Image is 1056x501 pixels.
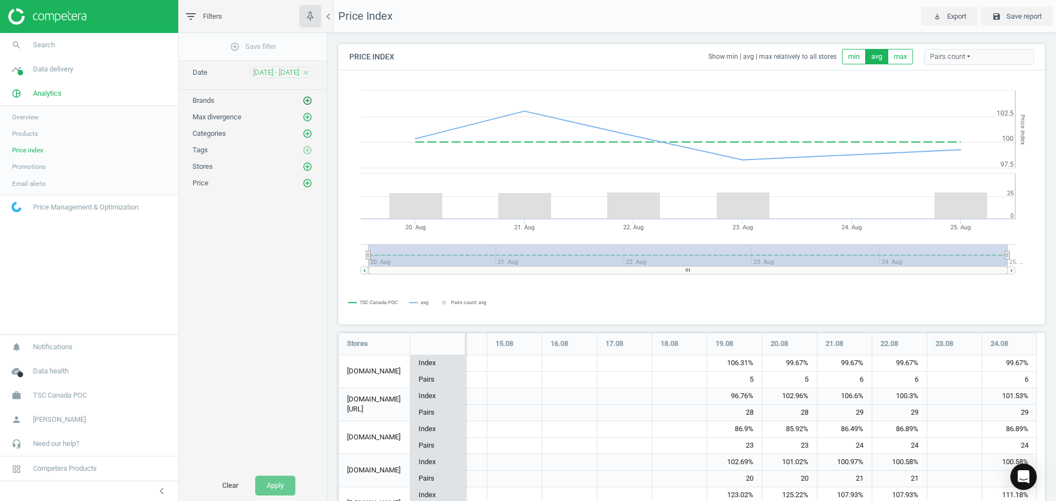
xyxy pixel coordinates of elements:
div: 24 [982,438,1037,454]
tspan: Pairs count: avg [451,300,486,305]
div: [DOMAIN_NAME][URL] [339,388,410,421]
span: 22.08 [881,339,898,349]
i: chevron_left [322,10,335,23]
span: Data delivery [33,64,73,74]
div: 101.02% [762,454,817,471]
div: Index [410,421,465,438]
span: Categories [193,129,226,137]
span: 23.08 [936,339,953,349]
span: Price index [12,146,43,155]
text: 0 [1010,212,1014,219]
text: 100 [1002,135,1014,142]
span: 18.08 [661,339,678,349]
tspan: 22. Aug [623,224,643,231]
div: Pairs [410,470,465,487]
span: Stores [347,339,368,349]
div: 21 [982,471,1037,487]
button: max [888,49,913,64]
span: Max divergence [193,113,241,121]
tspan: 20. Aug [405,224,426,231]
text: 102.5 [997,109,1014,117]
button: chevron_left [148,484,175,498]
i: timeline [6,59,27,80]
tspan: Price Index [1019,114,1026,144]
span: 24.08 [991,339,1008,349]
div: 99.67% [762,355,817,372]
div: 100.58% [872,454,927,471]
button: save Save report [981,7,1053,26]
div: 86.49% [817,421,872,438]
div: 6 [982,372,1037,388]
i: add_circle_outline [302,162,312,172]
div: 99.67% [872,355,927,372]
div: 24 [817,438,872,454]
div: 6 [872,372,927,388]
i: headset_mic [6,433,27,454]
button: add_circle_outline [302,128,313,139]
span: Price [193,179,208,187]
div: 86.9% [707,421,762,438]
button: add_circle_outline [302,178,313,189]
span: Date [193,68,207,76]
span: 15.08 [496,339,513,349]
div: 29 [817,405,872,421]
i: add_circle_outline [302,112,312,122]
div: 96.76% [707,388,762,405]
tspan: 24. Aug [842,224,862,231]
div: 5 [707,372,762,388]
div: 85.92% [762,421,817,438]
div: Index [410,355,465,372]
span: Competera Products [33,464,97,474]
span: Products [12,129,38,138]
span: Save report [1007,12,1042,21]
div: [DOMAIN_NAME] [339,421,410,454]
div: 28 [707,405,762,421]
button: play_for_work Export [921,7,978,26]
span: Tags [193,146,208,154]
i: add_circle_outline [302,129,312,139]
tspan: 21. Aug [514,224,535,231]
i: notifications [6,337,27,357]
span: Price Management & Optimization [33,202,139,212]
div: 100.97% [817,454,872,471]
span: 19.08 [716,339,733,349]
span: Price Index [338,9,393,23]
span: 16.08 [551,339,568,349]
i: add_circle_outline [302,178,312,188]
tspan: 25. … [1009,258,1023,266]
i: filter_list [184,10,197,23]
div: 101.53% [982,388,1037,405]
div: 86.89% [872,421,927,438]
tspan: 23. Aug [733,224,753,231]
span: Export [947,12,966,21]
span: Promotions [12,162,46,171]
button: add_circle_outline [302,95,313,106]
div: [DOMAIN_NAME] [339,454,410,487]
button: add_circle_outline [302,161,313,172]
tspan: 25. Aug [950,224,971,231]
div: 106.6% [817,388,872,405]
span: Search [33,40,55,50]
i: pie_chart_outlined [6,83,27,104]
span: Show min | avg | max relatively to all stores [708,52,842,62]
span: [PERSON_NAME] [33,415,86,425]
i: chevron_left [155,485,168,498]
div: Pairs [410,437,465,454]
span: 20.08 [771,339,788,349]
i: cloud_done [6,361,27,382]
div: Open Intercom Messenger [1010,464,1037,490]
span: Email alerts [12,179,46,188]
div: 23 [762,438,817,454]
div: 29 [872,405,927,421]
span: Overview [12,113,38,122]
span: Analytics [33,89,62,98]
h4: Price Index [338,44,405,70]
tspan: TSC Canada POC [360,300,398,305]
div: Pairs [410,404,465,421]
div: Pairs count [924,49,1034,65]
div: 102.69% [707,454,762,471]
span: Filters [203,12,222,21]
div: Index [410,388,465,405]
div: 29 [982,405,1037,421]
i: person [6,409,27,430]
